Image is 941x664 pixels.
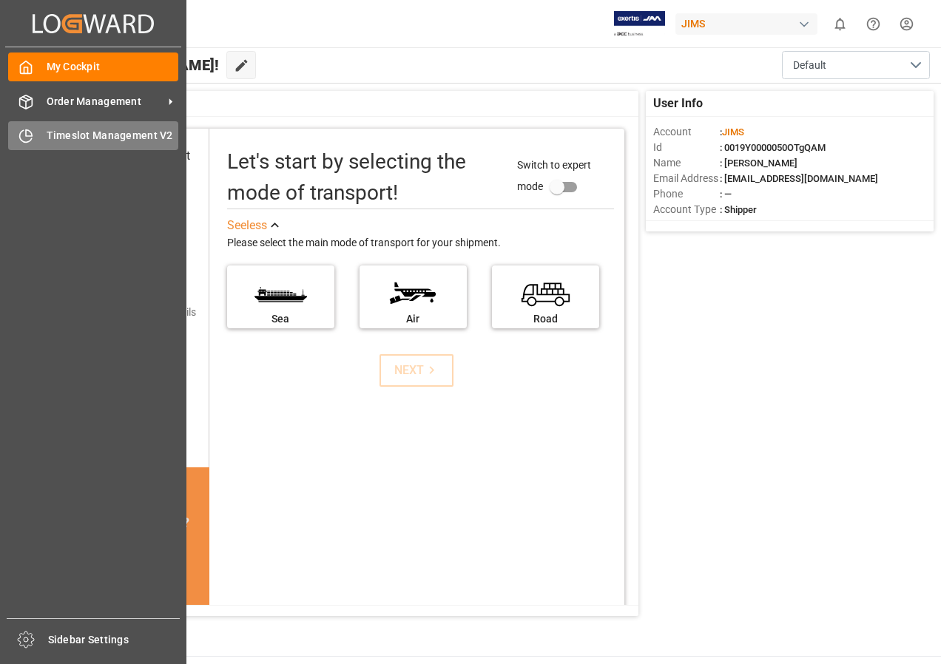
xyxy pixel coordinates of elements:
div: Sea [235,311,327,327]
span: JIMS [722,126,744,138]
div: Add shipping details [104,305,196,320]
a: My Cockpit [8,52,178,81]
span: Account Type [653,202,720,217]
span: : [EMAIL_ADDRESS][DOMAIN_NAME] [720,173,878,184]
span: Order Management [47,94,163,109]
span: My Cockpit [47,59,179,75]
div: Air [367,311,459,327]
div: JIMS [675,13,817,35]
button: JIMS [675,10,823,38]
img: Exertis%20JAM%20-%20Email%20Logo.jpg_1722504956.jpg [614,11,665,37]
span: Email Address [653,171,720,186]
span: User Info [653,95,703,112]
span: Phone [653,186,720,202]
span: Sidebar Settings [48,632,181,648]
button: Help Center [857,7,890,41]
span: Switch to expert mode [517,159,591,192]
span: : [720,126,744,138]
span: Default [793,58,826,73]
span: Id [653,140,720,155]
button: NEXT [380,354,453,387]
span: : 0019Y0000050OTgQAM [720,142,826,153]
span: : [PERSON_NAME] [720,157,797,169]
div: Road [499,311,592,327]
span: : — [720,189,732,200]
button: show 0 new notifications [823,7,857,41]
a: Timeslot Management V2 [8,121,178,150]
span: Account [653,124,720,140]
div: Please select the main mode of transport for your shipment. [227,234,614,252]
div: Let's start by selecting the mode of transport! [227,146,503,209]
button: open menu [782,51,930,79]
span: Name [653,155,720,171]
span: Timeslot Management V2 [47,128,179,143]
span: : Shipper [720,204,757,215]
div: See less [227,217,267,234]
div: NEXT [394,362,439,379]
